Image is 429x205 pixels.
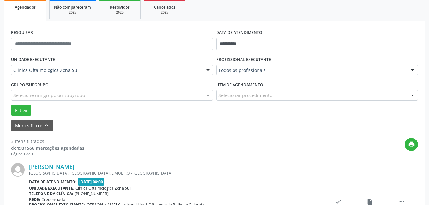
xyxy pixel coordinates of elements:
div: 2025 [149,10,180,15]
span: [DATE] 08:00 [78,178,105,186]
label: Grupo/Subgrupo [11,80,49,90]
span: Selecionar procedimento [218,92,272,99]
div: 2025 [104,10,136,15]
b: Telefone da clínica: [29,191,73,196]
a: [PERSON_NAME] [29,163,74,170]
label: DATA DE ATENDIMENTO [216,28,262,38]
div: 2025 [54,10,91,15]
span: Todos os profissionais [218,67,405,73]
label: PESQUISAR [11,28,33,38]
label: Item de agendamento [216,80,263,90]
div: [GEOGRAPHIC_DATA], [GEOGRAPHIC_DATA], LIMOEIRO - [GEOGRAPHIC_DATA] [29,171,322,176]
label: PROFISSIONAL EXECUTANTE [216,55,271,65]
span: [PHONE_NUMBER] [74,191,109,196]
img: img [11,163,25,177]
b: Rede: [29,197,40,202]
span: Cancelados [154,4,175,10]
button: print [405,138,418,151]
div: de [11,145,84,151]
div: 3 itens filtrados [11,138,84,145]
span: Credenciada [42,197,65,202]
span: Clinica Oftalmologica Zona Sul [75,186,131,191]
span: Resolvidos [110,4,130,10]
span: Selecione um grupo ou subgrupo [13,92,85,99]
span: Agendados [15,4,36,10]
strong: 1931568 marcações agendadas [17,145,84,151]
b: Unidade executante: [29,186,74,191]
button: Filtrar [11,105,31,116]
div: Página 1 de 1 [11,151,84,157]
span: Clinica Oftalmologica Zona Sul [13,67,200,73]
i: print [408,141,415,148]
button: Menos filtroskeyboard_arrow_up [11,120,53,131]
span: Não compareceram [54,4,91,10]
i: keyboard_arrow_up [43,122,50,129]
b: Data de atendimento: [29,179,77,185]
label: UNIDADE EXECUTANTE [11,55,55,65]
